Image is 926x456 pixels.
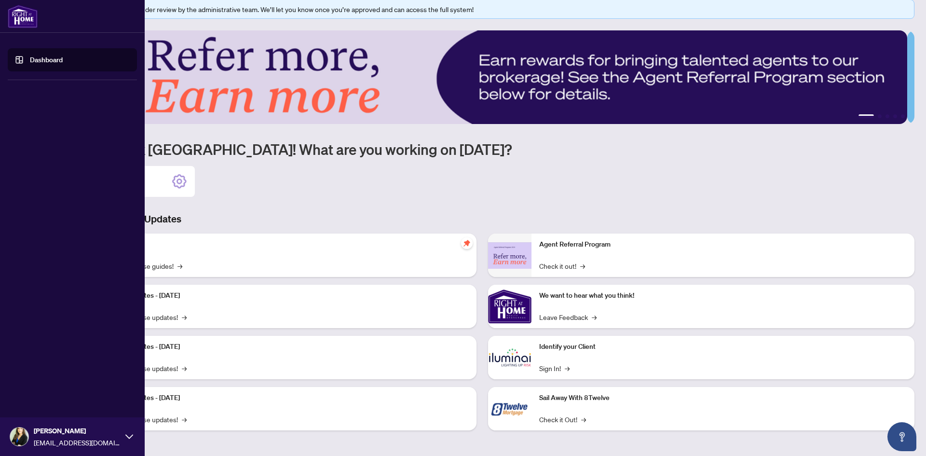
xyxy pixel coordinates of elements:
button: 4 [893,114,897,118]
span: [PERSON_NAME] [34,426,121,436]
button: 1 [858,114,874,118]
span: → [182,363,187,373]
img: logo [8,5,38,28]
a: Sign In!→ [539,363,570,373]
div: Your profile is currently under review by the administrative team. We’ll let you know once you’re... [67,4,908,14]
img: Profile Icon [10,428,28,446]
span: → [592,312,597,322]
h3: Brokerage & Industry Updates [50,212,914,226]
span: → [581,414,586,425]
img: Slide 0 [50,30,907,124]
span: → [182,414,187,425]
span: pushpin [461,237,473,249]
p: We want to hear what you think! [539,290,907,301]
span: → [565,363,570,373]
span: → [177,261,182,271]
p: Platform Updates - [DATE] [101,342,469,352]
button: 2 [878,114,882,118]
img: Sail Away With 8Twelve [488,387,531,430]
img: Agent Referral Program [488,242,531,269]
p: Platform Updates - [DATE] [101,290,469,301]
img: Identify your Client [488,336,531,379]
a: Dashboard [30,55,63,64]
span: → [580,261,585,271]
a: Check it Out!→ [539,414,586,425]
button: 3 [885,114,889,118]
p: Platform Updates - [DATE] [101,393,469,403]
span: [EMAIL_ADDRESS][DOMAIN_NAME] [34,437,121,448]
a: Leave Feedback→ [539,312,597,322]
span: → [182,312,187,322]
button: 5 [901,114,905,118]
a: Check it out!→ [539,261,585,271]
p: Self-Help [101,239,469,250]
button: Open asap [887,422,916,451]
p: Sail Away With 8Twelve [539,393,907,403]
h1: Welcome back [GEOGRAPHIC_DATA]! What are you working on [DATE]? [50,140,914,158]
img: We want to hear what you think! [488,285,531,328]
p: Agent Referral Program [539,239,907,250]
p: Identify your Client [539,342,907,352]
